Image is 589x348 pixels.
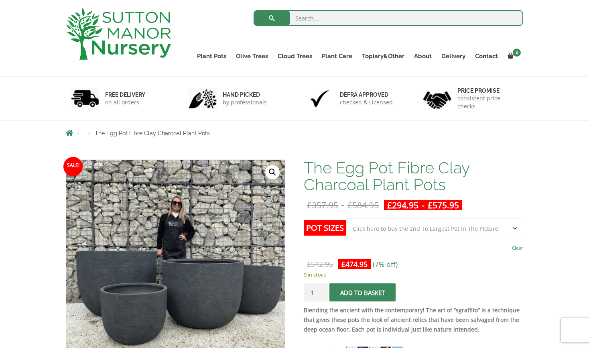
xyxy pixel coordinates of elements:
[304,306,520,333] strong: Blending the ancient with the contemporary! The art of “sgraffito” is a technique that gives thes...
[307,259,333,269] bdi: 512.95
[307,259,311,269] span: £
[189,88,217,109] img: 2.jpg
[223,91,267,98] h6: hand picked
[512,242,523,254] a: Clear options
[428,199,459,211] bdi: 575.95
[340,91,393,98] h6: Defra approved
[357,51,409,62] a: Topiary&Other
[470,51,503,62] a: Contact
[307,199,312,211] span: £
[340,98,393,106] p: checked & Licensed
[105,91,145,98] h6: FREE DELIVERY
[437,51,470,62] a: Delivery
[457,87,518,94] h6: Price promise
[66,8,171,60] img: logo
[95,130,210,136] span: The Egg Pot Fibre Clay Charcoal Plant Pots
[384,200,462,210] ins: -
[265,165,280,179] a: View full-screen image gallery
[503,51,523,62] a: 0
[513,49,521,57] span: 0
[307,199,338,211] bdi: 357.95
[192,51,231,62] a: Plant Pots
[457,94,518,110] p: consistent price checks
[304,283,328,301] input: Product quantity
[387,199,392,211] span: £
[423,86,451,111] img: 4.jpg
[373,259,398,269] span: (7% off)
[71,88,99,109] img: 1.jpg
[304,159,523,193] h1: The Egg Pot Fibre Clay Charcoal Plant Pots
[223,98,267,106] p: by professionals
[317,51,357,62] a: Plant Care
[254,10,524,26] input: Search...
[329,283,396,301] button: Add to basket
[409,51,437,62] a: About
[347,199,379,211] bdi: 584.95
[105,98,145,106] p: on all orders
[273,51,317,62] a: Cloud Trees
[347,199,352,211] span: £
[304,200,382,210] del: -
[63,157,83,176] span: Sale!
[66,130,523,136] nav: Breadcrumbs
[428,199,433,211] span: £
[231,51,273,62] a: Olive Trees
[304,220,346,236] label: Pot Sizes
[304,270,523,279] p: 9 in stock
[341,259,368,269] bdi: 474.95
[341,259,345,269] span: £
[306,88,334,109] img: 3.jpg
[387,199,418,211] bdi: 294.95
